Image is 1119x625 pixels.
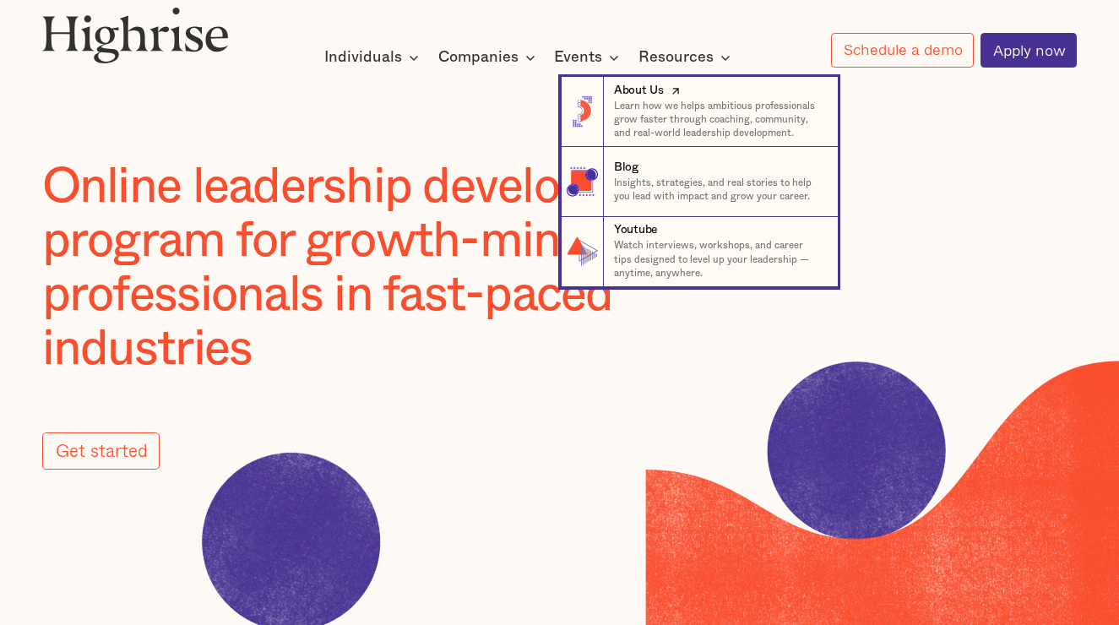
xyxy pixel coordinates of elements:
p: Insights, strategies, and real stories to help you lead with impact and grow your career. [614,177,823,204]
div: Companies [438,47,519,68]
p: Learn how we helps ambitious professionals grow faster through coaching, community, and real-worl... [614,100,823,141]
div: Resources [638,47,714,68]
div: Events [554,47,602,68]
a: Get started [42,432,160,470]
a: About UsLearn how we helps ambitious professionals grow faster through coaching, community, and r... [561,77,838,147]
a: YoutubeWatch interviews, workshops, and career tips designed to level up your leadership — anytim... [561,217,838,287]
nav: Resources [53,49,1067,287]
p: Watch interviews, workshops, and career tips designed to level up your leadership — anytime, anyw... [614,239,823,280]
h1: Online leadership development program for growth-minded professionals in fast-paced industries [42,160,797,376]
div: Individuals [324,47,402,68]
div: Events [554,47,624,68]
div: Blog [614,160,638,177]
a: BlogInsights, strategies, and real stories to help you lead with impact and grow your career. [561,147,838,217]
div: Companies [438,47,540,68]
a: Apply now [980,33,1077,68]
div: Youtube [614,222,658,239]
img: Highrise logo [42,7,230,63]
div: Resources [638,47,736,68]
div: About Us [614,83,664,100]
a: Schedule a demo [831,33,974,67]
div: Individuals [324,47,424,68]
